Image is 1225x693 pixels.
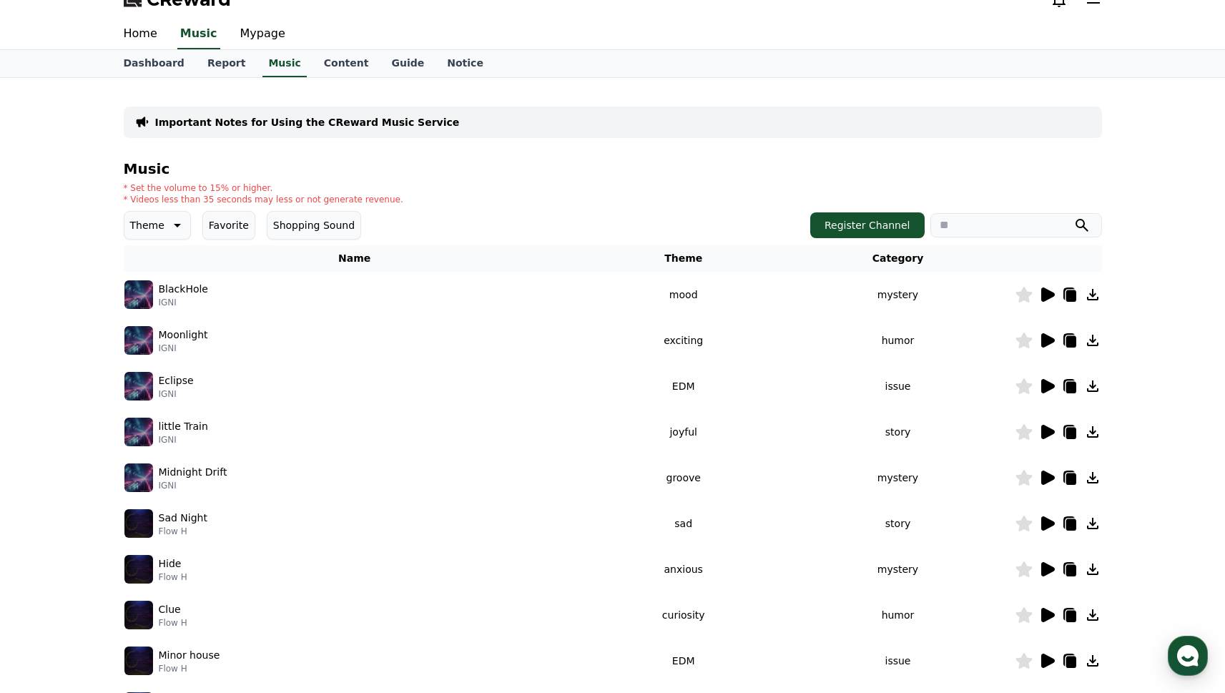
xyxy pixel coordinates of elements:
img: music [124,326,153,355]
p: Flow H [159,571,187,583]
button: Favorite [202,211,255,240]
button: Theme [124,211,191,240]
a: Home [4,453,94,489]
th: Name [124,245,586,272]
p: * Set the volume to 15% or higher. [124,182,403,194]
img: music [124,555,153,584]
span: Home [36,475,62,486]
img: music [124,463,153,492]
p: BlackHole [159,282,208,297]
td: joyful [586,409,782,455]
td: groove [586,455,782,501]
span: Settings [212,475,247,486]
a: Report [196,50,257,77]
button: Register Channel [810,212,925,238]
p: IGNI [159,297,208,308]
p: Midnight Drift [159,465,227,480]
td: exciting [586,318,782,363]
img: music [124,647,153,675]
p: Flow H [159,663,220,674]
a: Guide [380,50,436,77]
td: curiosity [586,592,782,638]
img: music [124,601,153,629]
p: Eclipse [159,373,194,388]
td: sad [586,501,782,546]
td: anxious [586,546,782,592]
p: little Train [159,419,208,434]
p: Flow H [159,526,207,537]
td: issue [781,363,1014,409]
th: Category [781,245,1014,272]
p: Moonlight [159,328,208,343]
a: Home [112,19,169,49]
td: humor [781,318,1014,363]
a: Mypage [229,19,297,49]
h4: Music [124,161,1102,177]
th: Theme [586,245,782,272]
td: humor [781,592,1014,638]
p: IGNI [159,343,208,354]
a: Dashboard [112,50,196,77]
a: Messages [94,453,185,489]
td: EDM [586,638,782,684]
span: Messages [119,476,161,487]
a: Important Notes for Using the CReward Music Service [155,115,460,129]
td: EDM [586,363,782,409]
p: Sad Night [159,511,207,526]
a: Settings [185,453,275,489]
a: Content [313,50,380,77]
td: mystery [781,546,1014,592]
p: IGNI [159,480,227,491]
a: Notice [436,50,495,77]
p: Flow H [159,617,187,629]
td: mood [586,272,782,318]
img: music [124,372,153,400]
td: story [781,501,1014,546]
p: * Videos less than 35 seconds may less or not generate revenue. [124,194,403,205]
td: mystery [781,455,1014,501]
button: Shopping Sound [267,211,361,240]
p: Theme [130,215,164,235]
p: IGNI [159,388,194,400]
td: issue [781,638,1014,684]
img: music [124,280,153,309]
img: music [124,509,153,538]
a: Music [177,19,220,49]
p: IGNI [159,434,208,446]
p: Minor house [159,648,220,663]
img: music [124,418,153,446]
a: Music [262,50,306,77]
p: Hide [159,556,182,571]
td: mystery [781,272,1014,318]
p: Clue [159,602,181,617]
td: story [781,409,1014,455]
